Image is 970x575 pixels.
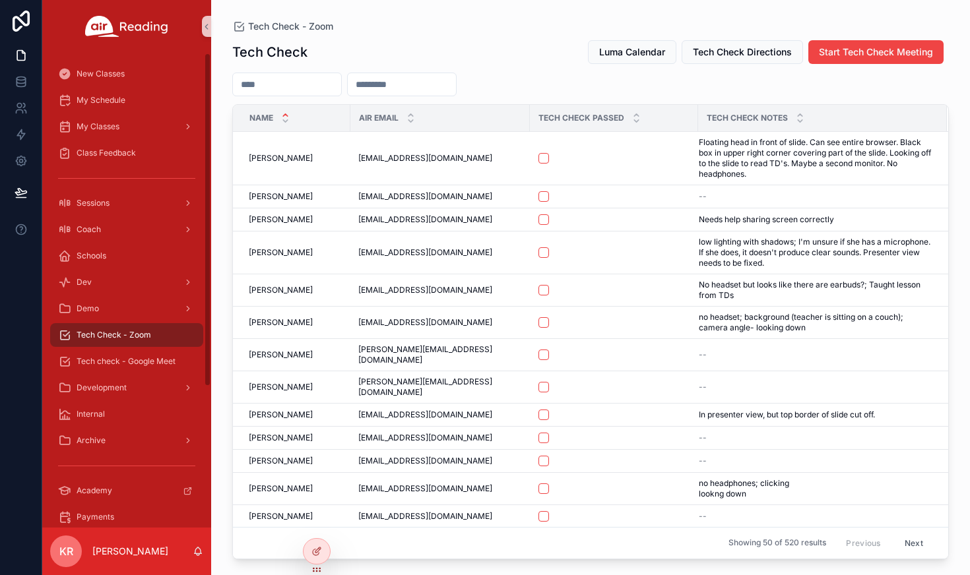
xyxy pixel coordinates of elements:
span: Luma Calendar [599,45,665,59]
a: [EMAIL_ADDRESS][DOMAIN_NAME] [358,191,522,202]
span: [EMAIL_ADDRESS][DOMAIN_NAME] [358,191,492,202]
span: Tech Check Directions [693,45,792,59]
span: [PERSON_NAME] [249,317,313,328]
a: [EMAIL_ADDRESS][DOMAIN_NAME] [358,317,522,328]
span: no headphones; clicking lookng down [699,478,839,499]
a: Demo [50,297,203,320]
span: Sessions [77,198,110,208]
a: Tech check - Google Meet [50,349,203,373]
span: New Classes [77,69,125,79]
span: Tech Check Notes [707,113,788,123]
a: My Classes [50,115,203,138]
a: No headset but looks like there are earbuds?; Taught lesson from TDs [699,280,931,301]
button: Start Tech Check Meeting [808,40,944,64]
a: Dev [50,270,203,294]
a: Schools [50,244,203,268]
a: Tech Check - Zoom [50,323,203,347]
span: KR [59,543,73,559]
span: [EMAIL_ADDRESS][DOMAIN_NAME] [358,433,492,443]
span: [PERSON_NAME] [249,511,313,522]
a: -- [699,349,931,360]
a: [PERSON_NAME] [249,483,342,494]
span: -- [699,456,707,466]
span: [PERSON_NAME] [249,247,313,258]
span: Coach [77,224,101,235]
a: [PERSON_NAME] [249,382,342,392]
span: -- [699,349,707,360]
span: no headset; background (teacher is sitting on a couch); camera angle- looking down [699,312,931,333]
a: [PERSON_NAME] [249,285,342,295]
span: Showing 50 of 520 results [728,538,826,549]
span: [PERSON_NAME] [249,456,313,466]
h1: Tech Check [232,43,307,61]
span: [EMAIL_ADDRESS][DOMAIN_NAME] [358,285,492,295]
span: Start Tech Check Meeting [819,45,933,59]
span: -- [699,382,707,392]
a: [EMAIL_ADDRESS][DOMAIN_NAME] [358,214,522,225]
a: [PERSON_NAME] [249,511,342,522]
a: [EMAIL_ADDRESS][DOMAIN_NAME] [358,409,522,420]
a: [PERSON_NAME][EMAIL_ADDRESS][DOMAIN_NAME] [358,344,522,365]
span: [PERSON_NAME] [249,191,313,202]
a: [EMAIL_ADDRESS][DOMAIN_NAME] [358,456,522,466]
a: Archive [50,429,203,452]
span: [EMAIL_ADDRESS][DOMAIN_NAME] [358,214,492,225]
span: Internal [77,409,105,419]
a: Payments [50,505,203,529]
span: Demo [77,303,99,314]
span: Needs help sharing screen correctly [699,214,834,225]
span: Tech Check - Zoom [77,330,151,340]
a: [EMAIL_ADDRESS][DOMAIN_NAME] [358,483,522,494]
span: low lighting with shadows; I'm unsure if she has a microphone. If she does, it doesn't produce cl... [699,237,931,268]
a: [PERSON_NAME] [249,214,342,225]
span: Academy [77,485,112,496]
a: -- [699,456,931,466]
span: Tech check - Google Meet [77,356,176,367]
span: [EMAIL_ADDRESS][DOMAIN_NAME] [358,511,492,522]
span: [EMAIL_ADDRESS][DOMAIN_NAME] [358,153,492,164]
a: Floating head in front of slide. Can see entire browser. Black box in upper right corner covering... [699,137,931,179]
span: -- [699,191,707,202]
span: [PERSON_NAME] [249,433,313,443]
span: [PERSON_NAME] [249,285,313,295]
span: [PERSON_NAME] [249,483,313,494]
a: Internal [50,402,203,426]
a: My Schedule [50,88,203,112]
span: [EMAIL_ADDRESS][DOMAIN_NAME] [358,483,492,494]
a: [EMAIL_ADDRESS][DOMAIN_NAME] [358,285,522,295]
a: New Classes [50,62,203,86]
span: [EMAIL_ADDRESS][DOMAIN_NAME] [358,317,492,328]
button: Luma Calendar [588,40,676,64]
a: Class Feedback [50,141,203,165]
p: [PERSON_NAME] [92,545,168,558]
span: [EMAIL_ADDRESS][DOMAIN_NAME] [358,247,492,258]
a: [PERSON_NAME] [249,317,342,328]
span: My Schedule [77,95,125,106]
a: [EMAIL_ADDRESS][DOMAIN_NAME] [358,153,522,164]
a: -- [699,382,931,392]
span: [PERSON_NAME] [249,214,313,225]
a: [EMAIL_ADDRESS][DOMAIN_NAME] [358,511,522,522]
span: Development [77,382,127,393]
a: Needs help sharing screen correctly [699,214,931,225]
span: -- [699,433,707,443]
a: Academy [50,479,203,502]
span: [PERSON_NAME] [249,349,313,360]
span: Archive [77,435,106,446]
a: Development [50,376,203,400]
a: [EMAIL_ADDRESS][DOMAIN_NAME] [358,247,522,258]
span: [EMAIL_ADDRESS][DOMAIN_NAME] [358,409,492,420]
span: [EMAIL_ADDRESS][DOMAIN_NAME] [358,456,492,466]
a: -- [699,191,931,202]
span: In presenter view, but top border of slide cut off. [699,409,875,420]
span: [PERSON_NAME] [249,153,313,164]
button: Tech Check Directions [682,40,803,64]
a: [PERSON_NAME] [249,247,342,258]
span: My Classes [77,121,119,132]
span: [PERSON_NAME][EMAIL_ADDRESS][DOMAIN_NAME] [358,377,522,398]
a: Tech Check - Zoom [232,20,333,33]
span: Tech Check - Zoom [248,20,333,33]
